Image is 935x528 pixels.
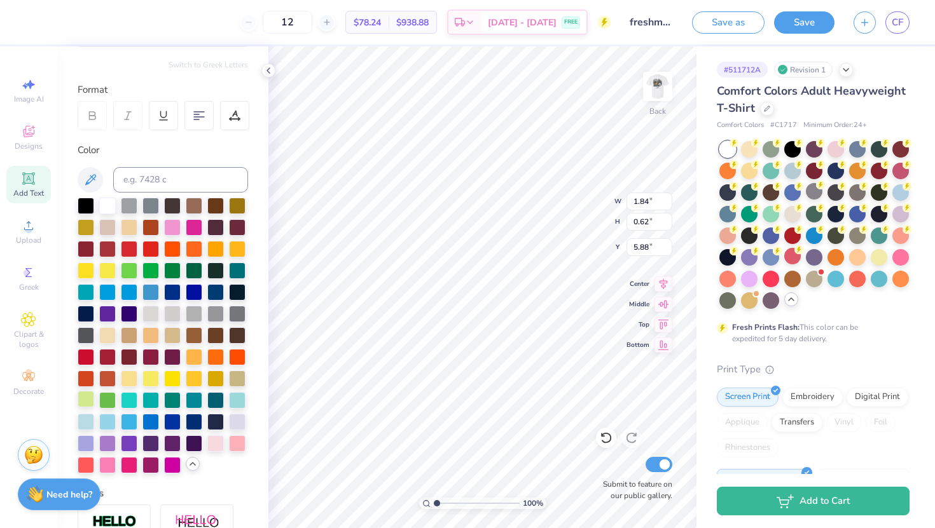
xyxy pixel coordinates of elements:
[13,188,44,198] span: Add Text
[770,120,797,131] span: # C1717
[782,388,843,407] div: Embroidery
[692,11,765,34] button: Save as
[627,280,649,288] span: Center
[78,83,249,97] div: Format
[645,74,670,99] img: Back
[717,388,779,407] div: Screen Print
[847,388,908,407] div: Digital Print
[649,105,666,117] div: Back
[13,386,44,396] span: Decorate
[717,120,764,131] span: Comfort Colors
[620,10,682,35] input: Untitled Design
[6,329,51,349] span: Clipart & logos
[885,11,910,34] a: CF
[169,60,248,70] button: Switch to Greek Letters
[717,83,906,116] span: Comfort Colors Adult Heavyweight T-Shirt
[826,413,862,432] div: Vinyl
[627,320,649,329] span: Top
[16,235,41,245] span: Upload
[774,11,835,34] button: Save
[14,94,44,104] span: Image AI
[396,16,429,29] span: $938.88
[78,486,248,501] div: Styles
[523,498,543,509] span: 100 %
[19,282,39,292] span: Greek
[717,487,910,515] button: Add to Cart
[866,413,896,432] div: Foil
[354,16,381,29] span: $78.24
[774,62,833,78] div: Revision 1
[892,15,903,30] span: CF
[803,120,867,131] span: Minimum Order: 24 +
[596,478,672,501] label: Submit to feature on our public gallery.
[627,341,649,349] span: Bottom
[46,489,92,501] strong: Need help?
[732,322,800,332] strong: Fresh Prints Flash:
[717,413,768,432] div: Applique
[113,167,248,193] input: e.g. 7428 c
[15,141,43,151] span: Designs
[772,413,822,432] div: Transfers
[78,143,248,158] div: Color
[627,300,649,309] span: Middle
[717,362,910,377] div: Print Type
[564,18,578,27] span: FREE
[488,16,557,29] span: [DATE] - [DATE]
[717,438,779,457] div: Rhinestones
[732,322,889,344] div: This color can be expedited for 5 day delivery.
[717,62,768,78] div: # 511712A
[263,11,312,34] input: – –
